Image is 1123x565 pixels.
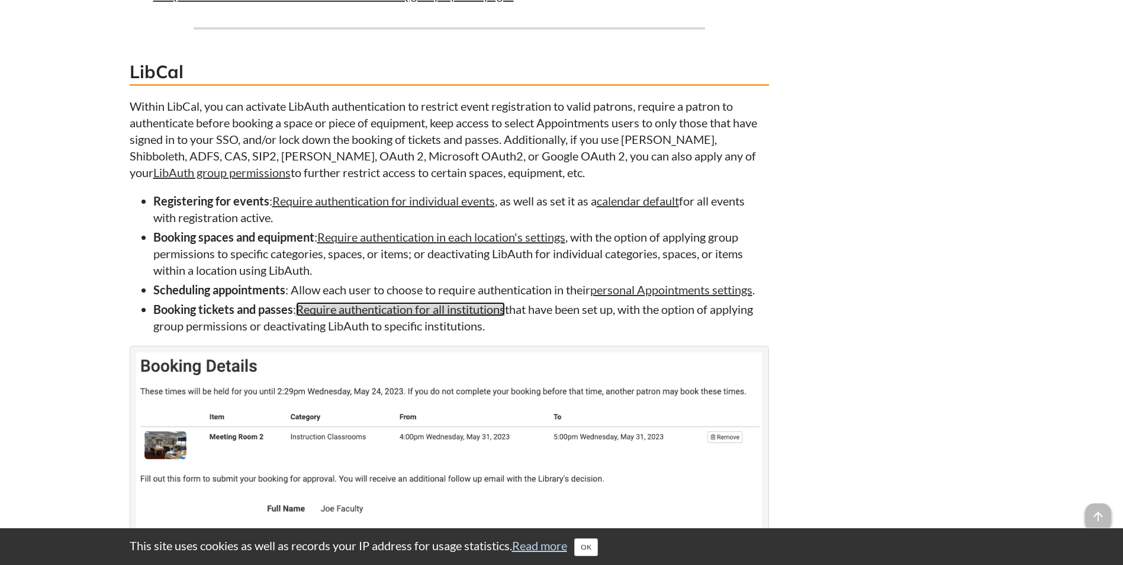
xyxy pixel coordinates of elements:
li: : Allow each user to choose to require authentication in their . [153,281,769,298]
strong: Booking tickets and passes [153,302,293,316]
li: : , as well as set it as a for all events with registration active. [153,192,769,226]
li: : that have been set up, with the option of applying group permissions or deactivating LibAuth to... [153,301,769,334]
a: arrow_upward [1085,505,1111,519]
a: calendar default [597,194,679,208]
strong: Registering for events [153,194,269,208]
div: This site uses cookies as well as records your IP address for usage statistics. [118,537,1006,556]
strong: Booking spaces and equipment [153,230,314,244]
a: Require authentication in each location's settings [317,230,565,244]
a: LibAuth group permissions [153,165,291,179]
p: Within LibCal, you can activate LibAuth authentication to restrict event registration to valid pa... [130,98,769,181]
span: arrow_upward [1085,503,1111,529]
h3: LibCal [130,59,769,86]
strong: Scheduling appointments [153,282,285,297]
a: Require authentication for all institutions [296,302,505,316]
li: : , with the option of applying group permissions to specific categories, spaces, or items; or de... [153,229,769,278]
a: Read more [512,538,567,553]
a: personal Appointments settings [590,282,752,297]
a: Require authentication for individual events [272,194,495,208]
button: Close [574,538,598,556]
